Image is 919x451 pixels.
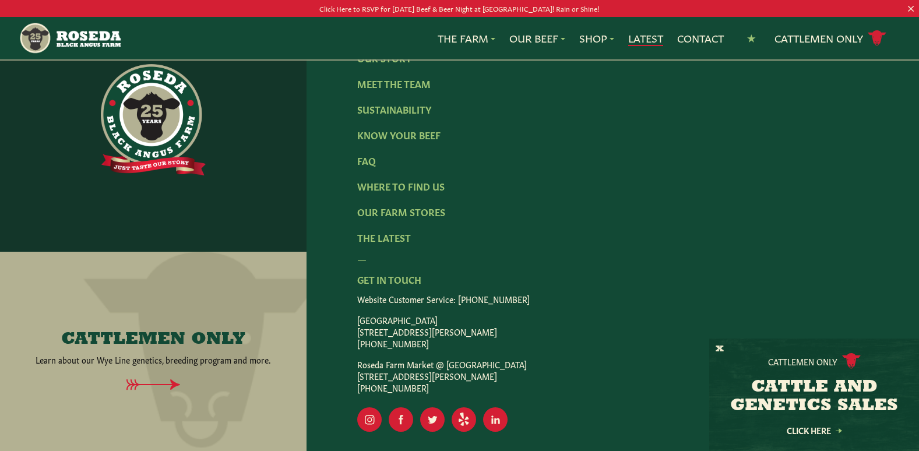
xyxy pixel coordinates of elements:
[357,205,445,218] a: Our Farm Stores
[357,179,445,192] a: Where To Find Us
[389,407,413,432] a: Visit Our Facebook Page
[357,293,868,305] p: Website Customer Service: [PHONE_NUMBER]
[677,31,724,46] a: Contact
[762,427,867,434] a: Click Here
[357,407,382,432] a: Visit Our Instagram Page
[357,154,376,167] a: FAQ
[483,407,508,432] a: Visit Our LinkedIn Page
[842,353,861,369] img: cattle-icon.svg
[716,343,724,355] button: X
[61,330,245,349] h4: CATTLEMEN ONLY
[357,251,868,265] div: —
[452,407,476,432] a: Visit Our Yelp Page
[768,355,837,367] p: Cattlemen Only
[101,64,206,176] img: https://roseda.com/wp-content/uploads/2021/06/roseda-25-full@2x.png
[774,28,886,48] a: Cattlemen Only
[579,31,614,46] a: Shop
[19,22,121,55] img: https://roseda.com/wp-content/uploads/2021/05/roseda-25-header.png
[36,354,271,365] p: Learn about our Wye Line genetics, breeding program and more.
[26,330,281,365] a: CATTLEMEN ONLY Learn about our Wye Line genetics, breeding program and more.
[357,358,868,393] p: Roseda Farm Market @ [GEOGRAPHIC_DATA] [STREET_ADDRESS][PERSON_NAME] [PHONE_NUMBER]
[46,2,873,15] p: Click Here to RSVP for [DATE] Beef & Beer Night at [GEOGRAPHIC_DATA]! Rain or Shine!
[438,31,495,46] a: The Farm
[357,103,431,115] a: Sustainability
[19,17,901,59] nav: Main Navigation
[628,31,663,46] a: Latest
[420,407,445,432] a: Visit Our Twitter Page
[357,77,431,90] a: Meet The Team
[357,128,441,141] a: Know Your Beef
[357,231,411,244] a: The Latest
[724,378,904,415] h3: CATTLE AND GENETICS SALES
[509,31,565,46] a: Our Beef
[357,314,868,349] p: [GEOGRAPHIC_DATA] [STREET_ADDRESS][PERSON_NAME] [PHONE_NUMBER]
